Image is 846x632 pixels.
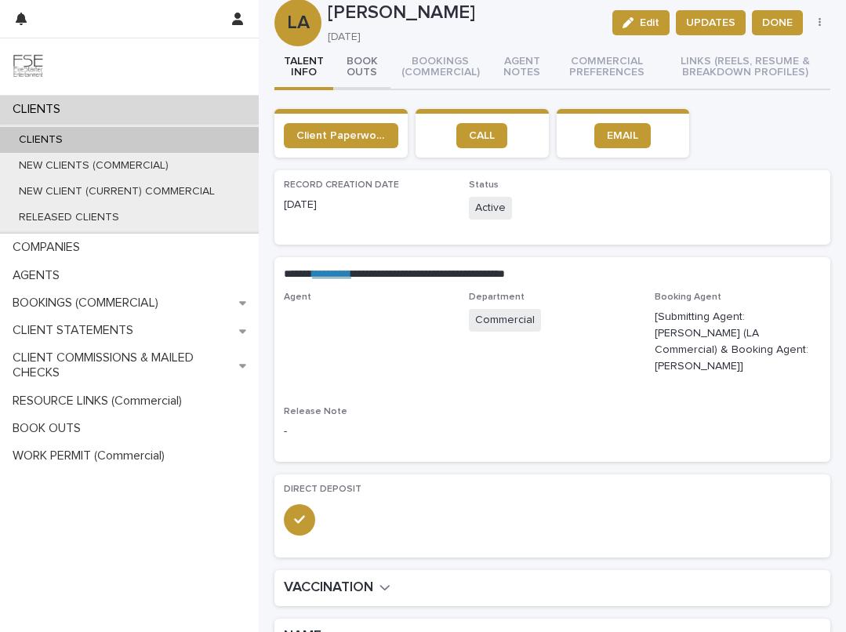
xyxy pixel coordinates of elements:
button: VACCINATION [284,579,390,597]
p: NEW CLIENT (CURRENT) COMMERCIAL [6,185,227,198]
span: CALL [469,130,495,141]
p: CLIENT COMMISSIONS & MAILED CHECKS [6,351,239,380]
p: NEW CLIENTS (COMMERCIAL) [6,159,181,173]
span: Department [469,292,525,302]
button: DONE [752,10,803,35]
p: COMPANIES [6,240,93,255]
button: UPDATES [676,10,746,35]
span: DONE [762,15,793,31]
span: Agent [284,292,311,302]
button: LINKS (REELS, RESUME & BREAKDOWN PROFILES) [660,46,830,90]
span: Active [469,197,512,220]
p: CLIENT STATEMENTS [6,323,146,338]
button: AGENT NOTES [490,46,554,90]
span: Status [469,180,499,190]
p: RESOURCE LINKS (Commercial) [6,394,194,409]
button: TALENT INFO [274,46,333,90]
span: UPDATES [686,15,735,31]
p: [Submitting Agent: [PERSON_NAME] (LA Commercial) & Booking Agent: [PERSON_NAME]] [655,309,821,374]
p: CLIENTS [6,133,75,147]
p: CLIENTS [6,102,73,117]
span: Edit [640,17,659,28]
p: BOOK OUTS [6,421,93,436]
button: Edit [612,10,670,35]
p: WORK PERMIT (Commercial) [6,449,177,463]
button: COMMERCIAL PREFERENCES [554,46,660,90]
span: RECORD CREATION DATE [284,180,399,190]
p: - [284,423,450,440]
p: [PERSON_NAME] [328,2,600,24]
p: RELEASED CLIENTS [6,211,132,224]
p: BOOKINGS (COMMERCIAL) [6,296,171,311]
a: Client Paperwork Link [284,123,398,148]
span: Release Note [284,407,347,416]
a: CALL [456,123,507,148]
img: 9JgRvJ3ETPGCJDhvPVA5 [13,51,44,82]
span: Client Paperwork Link [296,130,386,141]
p: [DATE] [328,31,594,44]
button: BOOKINGS (COMMERCIAL) [390,46,490,90]
span: DIRECT DEPOSIT [284,485,361,494]
a: EMAIL [594,123,651,148]
span: Commercial [469,309,541,332]
p: [DATE] [284,197,450,213]
p: AGENTS [6,268,72,283]
h2: VACCINATION [284,579,373,597]
button: BOOK OUTS [333,46,390,90]
span: EMAIL [607,130,638,141]
span: Booking Agent [655,292,721,302]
